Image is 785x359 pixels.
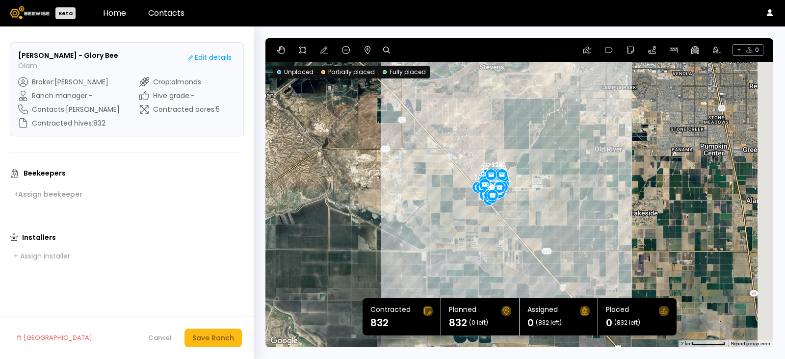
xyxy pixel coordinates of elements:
a: Home [103,7,126,19]
h1: 0 [527,318,534,328]
div: Cancel [148,333,172,343]
img: Beewise logo [10,6,50,19]
a: Contacts [148,7,184,19]
div: Crop : almonds [139,77,220,87]
span: (832 left) [536,320,562,326]
h3: Beekeepers [24,170,66,177]
div: Assigned [527,306,558,316]
div: 32 [498,161,505,168]
div: Broker : [PERSON_NAME] [18,77,120,87]
div: Contracted [370,306,411,316]
div: 32 [483,162,490,169]
div: Edit details [188,52,232,63]
button: Edit details [184,51,235,65]
div: Fully placed [383,68,426,77]
div: 24 [474,174,481,181]
div: 32 [486,182,493,189]
a: Report a map error [731,341,770,346]
div: 32 [478,174,485,181]
div: [GEOGRAPHIC_DATA] [17,333,92,343]
div: Placed [606,306,629,316]
div: + Assign installer [14,252,70,260]
h3: Installers [22,234,56,241]
button: Cancel [143,330,177,346]
div: Beta [55,7,76,19]
div: Planned [449,306,476,316]
div: 24 [489,182,496,189]
div: 32 [481,168,488,175]
span: (0 left) [469,320,488,326]
button: Map Scale: 2 km per 64 pixels [678,340,728,347]
h1: 0 [606,318,612,328]
div: Save Ranch [192,333,234,343]
h1: 832 [370,318,389,328]
div: Contacts : [PERSON_NAME] [18,104,120,114]
div: Partially placed [321,68,375,77]
span: + 0 [733,44,763,56]
div: 24 [481,164,488,171]
button: + Assign installer [10,249,74,263]
div: 24 [499,164,506,171]
div: 32 [500,167,507,174]
span: (832 left) [614,320,640,326]
a: Open this area in Google Maps (opens a new window) [268,334,300,347]
div: 24 [481,171,488,178]
p: Olam [18,61,118,71]
div: 24 [495,161,502,168]
button: +Assign beekeeper [10,187,86,201]
img: Google [268,334,300,347]
button: Save Ranch [184,329,242,347]
h1: 832 [449,318,467,328]
button: [GEOGRAPHIC_DATA] [12,329,97,347]
div: Unplaced [277,68,314,77]
div: 24 [488,162,495,169]
span: 2 km [681,341,692,346]
div: Hive grade : - [139,91,220,101]
div: Contracted acres : 5 [139,104,220,114]
div: + Assign beekeeper [14,190,82,199]
div: Contracted hives : 832 [18,118,120,128]
div: Ranch manager : - [18,91,120,101]
h3: [PERSON_NAME] - Glory Bee [18,51,118,61]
